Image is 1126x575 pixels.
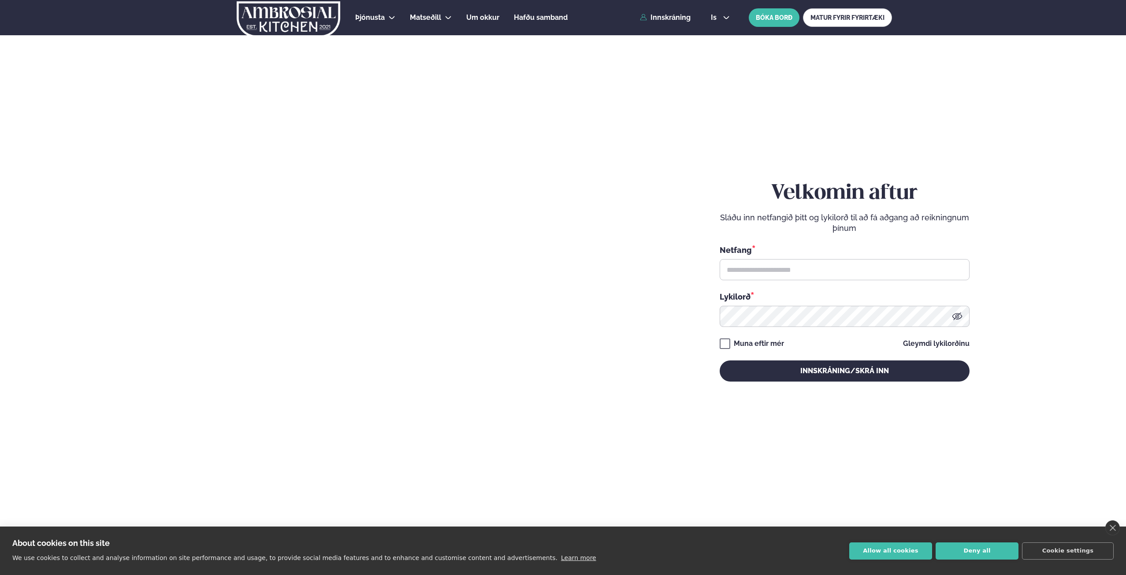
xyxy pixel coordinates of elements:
button: Allow all cookies [849,542,932,560]
a: Matseðill [410,12,441,23]
p: Sláðu inn netfangið þitt og lykilorð til að fá aðgang að reikningnum þínum [720,212,970,234]
button: is [704,14,737,21]
a: Um okkur [466,12,499,23]
a: close [1105,520,1120,535]
a: Hafðu samband [514,12,568,23]
a: Learn more [561,554,596,561]
strong: About cookies on this site [12,538,110,548]
button: Cookie settings [1022,542,1114,560]
button: Innskráning/Skrá inn [720,360,970,382]
span: Þjónusta [355,13,385,22]
h2: Velkomin aftur [720,181,970,206]
h2: Velkomin á Ambrosial kitchen! [26,416,209,490]
a: Innskráning [640,14,691,22]
img: logo [236,1,341,37]
span: is [711,14,719,21]
span: Um okkur [466,13,499,22]
span: Matseðill [410,13,441,22]
a: Gleymdi lykilorðinu [903,340,970,347]
a: Þjónusta [355,12,385,23]
a: MATUR FYRIR FYRIRTÆKI [803,8,892,27]
p: Ef eitthvað sameinar fólk, þá er [PERSON_NAME] matarferðalag. [26,501,209,522]
span: Hafðu samband [514,13,568,22]
p: We use cookies to collect and analyse information on site performance and usage, to provide socia... [12,554,557,561]
button: Deny all [936,542,1018,560]
button: BÓKA BORÐ [749,8,799,27]
div: Netfang [720,244,970,256]
div: Lykilorð [720,291,970,302]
